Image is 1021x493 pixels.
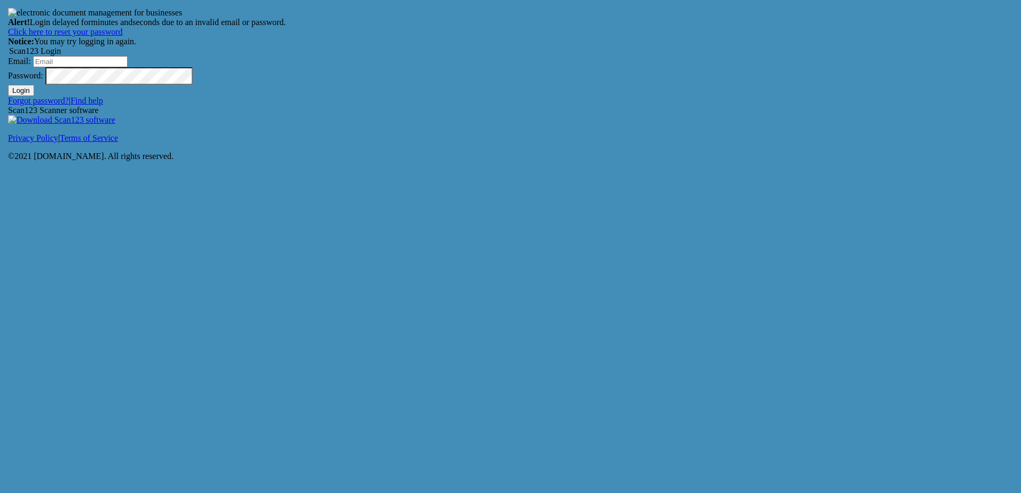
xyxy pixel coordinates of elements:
[8,96,1013,106] div: |
[8,57,31,66] label: Email:
[8,27,123,36] a: Click here to reset your password
[8,37,1013,46] div: You may try logging in again.
[8,18,30,27] strong: Alert!
[60,133,118,142] a: Terms of Service
[8,96,69,105] a: Forgot password?
[70,96,103,105] a: Find help
[8,115,115,125] img: Download Scan123 software
[33,56,128,67] input: Email
[8,85,34,96] button: Login
[8,18,1013,37] div: Login delayed for minutes and seconds due to an invalid email or password.
[8,133,1013,143] p: |
[8,8,182,18] img: electronic document management for businesses
[8,106,1013,125] div: Scan123 Scanner software
[8,37,34,46] strong: Notice:
[8,46,1013,56] legend: Scan123 Login
[8,71,43,80] label: Password:
[8,133,58,142] a: Privacy Policy
[8,152,1013,161] p: ©2021 [DOMAIN_NAME]. All rights reserved.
